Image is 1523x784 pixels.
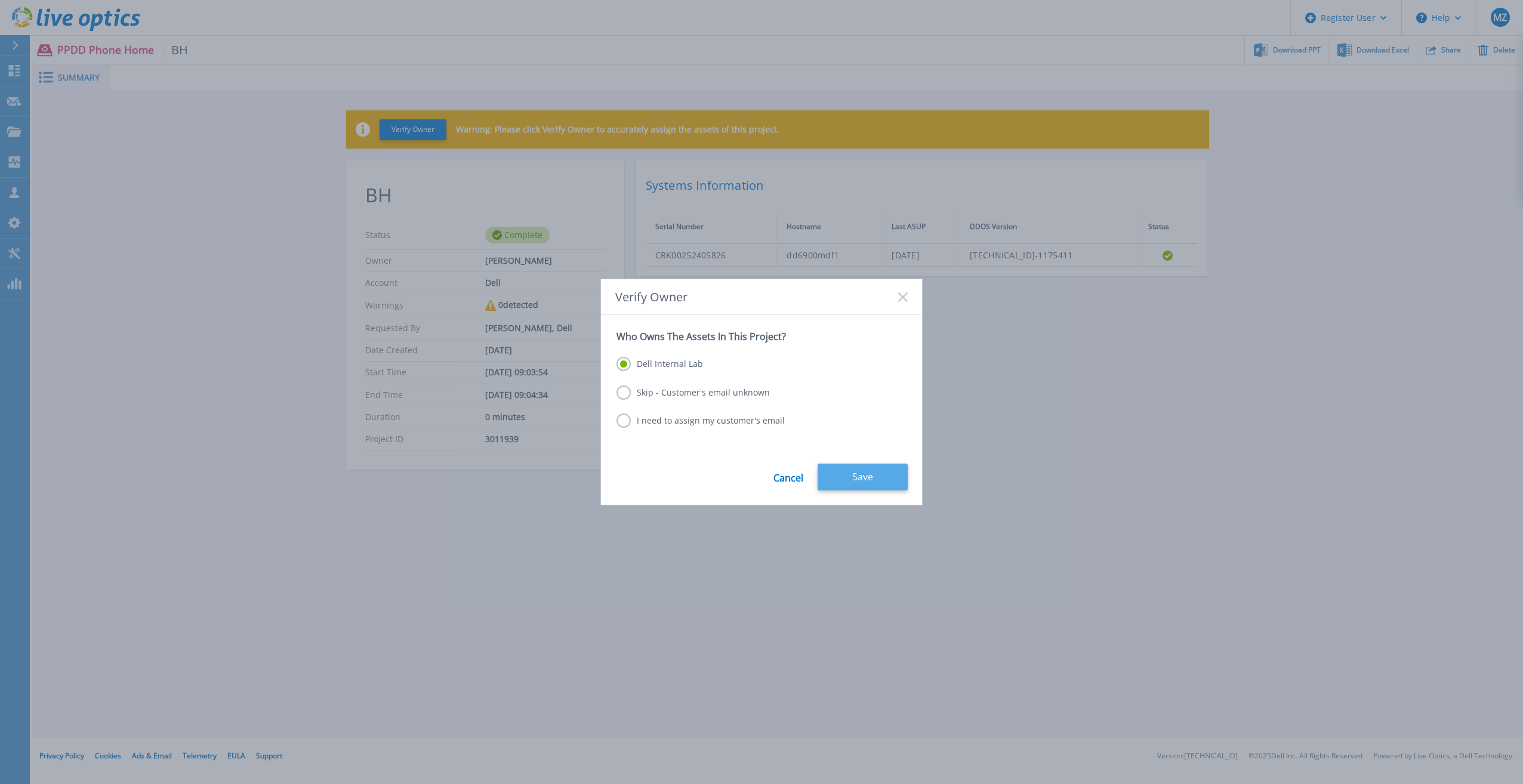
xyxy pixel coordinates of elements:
[616,357,703,371] label: Dell Internal Lab
[616,413,785,428] label: I need to assign my customer's email
[616,331,907,342] p: Who Owns The Assets In This Project?
[818,464,908,490] button: Save
[616,385,770,400] label: Skip - Customer's email unknown
[773,464,803,490] a: Cancel
[615,290,687,304] span: Verify Owner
